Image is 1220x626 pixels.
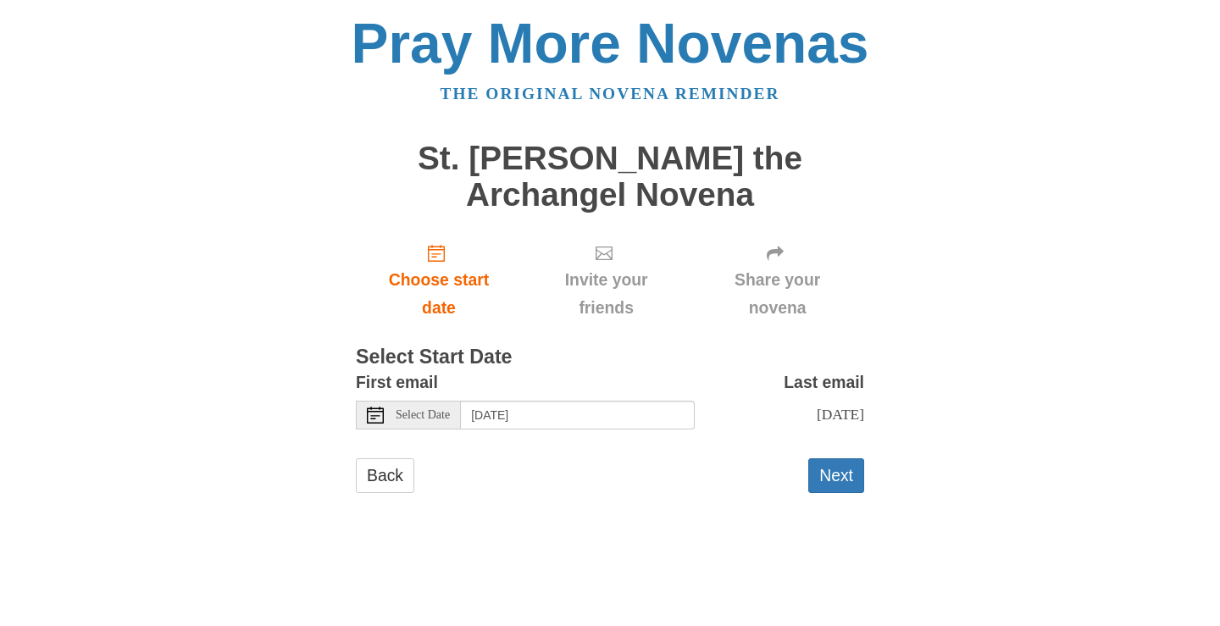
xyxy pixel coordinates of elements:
div: Click "Next" to confirm your start date first. [522,230,690,330]
label: First email [356,368,438,396]
button: Next [808,458,864,493]
a: Back [356,458,414,493]
h1: St. [PERSON_NAME] the Archangel Novena [356,141,864,213]
div: Click "Next" to confirm your start date first. [690,230,864,330]
span: Invite your friends [539,266,674,322]
a: Choose start date [356,230,522,330]
span: Choose start date [373,266,505,322]
h3: Select Start Date [356,346,864,368]
a: Pray More Novenas [352,12,869,75]
span: Select Date [396,409,450,421]
a: The original novena reminder [441,85,780,102]
span: Share your novena [707,266,847,322]
span: [DATE] [817,406,864,423]
label: Last email [784,368,864,396]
